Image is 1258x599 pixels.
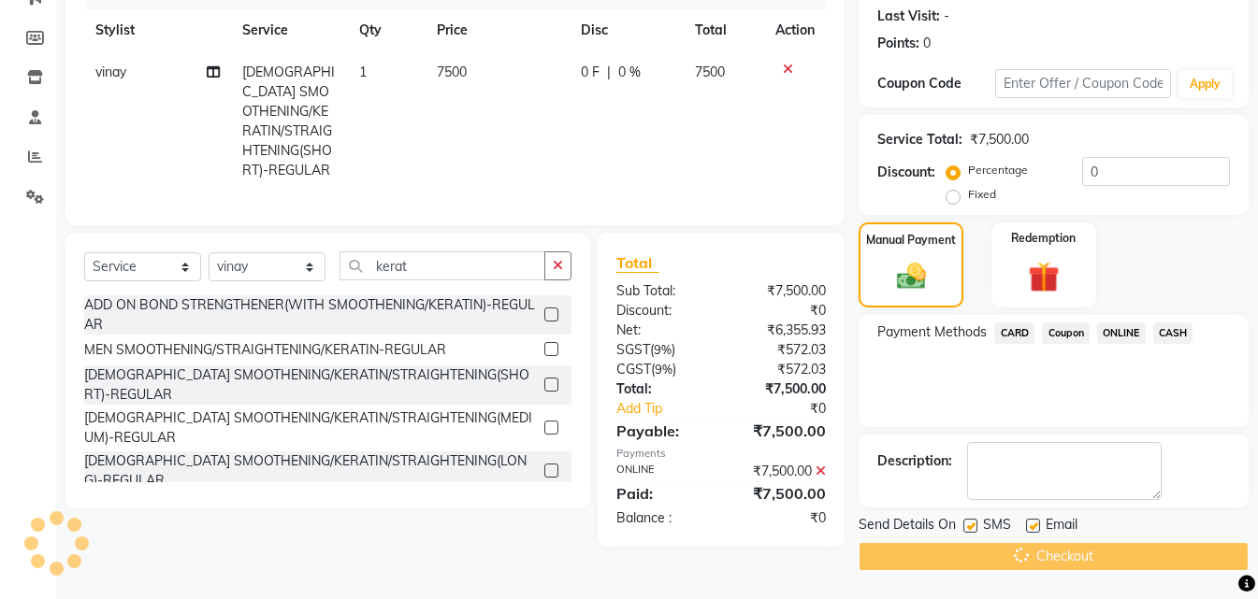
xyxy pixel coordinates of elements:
div: Discount: [877,163,935,182]
div: ₹7,500.00 [721,420,840,442]
div: ₹7,500.00 [970,130,1029,150]
div: ₹0 [741,399,840,419]
span: 9% [655,362,672,377]
label: Manual Payment [866,232,956,249]
div: Net: [602,321,721,340]
div: - [944,7,949,26]
div: ₹572.03 [721,340,840,360]
th: Stylist [84,9,231,51]
a: Add Tip [602,399,742,419]
div: Sub Total: [602,281,721,301]
label: Percentage [968,162,1028,178]
div: ONLINE [602,462,721,481]
span: ONLINE [1097,322,1146,344]
img: _cash.svg [888,260,935,293]
th: Price [426,9,570,51]
button: Apply [1178,70,1232,98]
div: ( ) [602,360,721,379]
img: _gift.svg [1019,258,1069,296]
span: vinay [95,64,126,80]
span: Coupon [1042,322,1090,344]
span: 0 F [581,63,600,82]
div: MEN SMOOTHENING/STRAIGHTENING/KERATIN-REGULAR [84,340,446,360]
span: Send Details On [859,515,956,538]
th: Action [764,9,826,51]
div: [DEMOGRAPHIC_DATA] SMOOTHENING/KERATIN/STRAIGHTENING(MEDIUM)-REGULAR [84,408,537,448]
div: Payable: [602,420,721,442]
input: Search or Scan [340,251,545,280]
div: [DEMOGRAPHIC_DATA] SMOOTHENING/KERATIN/STRAIGHTENING(LONG)-REGULAR [84,451,537,491]
div: Points: [877,34,919,53]
div: Service Total: [877,130,962,150]
div: [DEMOGRAPHIC_DATA] SMOOTHENING/KERATIN/STRAIGHTENING(SHORT)-REGULAR [84,365,537,405]
div: Balance : [602,508,721,528]
div: ₹7,500.00 [721,482,840,505]
div: ₹7,500.00 [721,379,840,399]
span: CARD [994,322,1034,344]
input: Enter Offer / Coupon Code [995,69,1171,98]
span: | [607,63,611,82]
div: ₹7,500.00 [721,462,840,481]
span: [DEMOGRAPHIC_DATA] SMOOTHENING/KERATIN/STRAIGHTENING(SHORT)-REGULAR [242,64,335,178]
th: Total [684,9,764,51]
th: Disc [570,9,684,51]
div: Coupon Code [877,74,995,93]
div: ₹0 [721,508,840,528]
span: 7500 [437,64,467,80]
span: SMS [983,515,1011,538]
span: Total [616,253,659,273]
span: Payment Methods [877,322,987,342]
th: Qty [348,9,426,51]
div: ₹0 [721,301,840,321]
th: Service [231,9,348,51]
span: Email [1046,515,1077,538]
span: 7500 [695,64,725,80]
span: 1 [359,64,367,80]
div: Discount: [602,301,721,321]
label: Fixed [968,186,996,203]
div: ₹6,355.93 [721,321,840,340]
div: 0 [923,34,931,53]
span: 0 % [618,63,641,82]
span: SGST [616,341,650,358]
div: ( ) [602,340,721,360]
div: Total: [602,379,721,399]
div: ADD ON BOND STRENGTHENER(WITH SMOOTHENING/KERATIN)-REGULAR [84,295,537,335]
div: ₹7,500.00 [721,281,840,301]
div: ₹572.03 [721,360,840,379]
div: Payments [616,446,827,462]
div: Last Visit: [877,7,940,26]
span: CGST [616,361,651,378]
div: Paid: [602,482,721,505]
div: Description: [877,451,952,471]
label: Redemption [1011,230,1076,247]
span: 9% [654,342,672,357]
span: CASH [1153,322,1193,344]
